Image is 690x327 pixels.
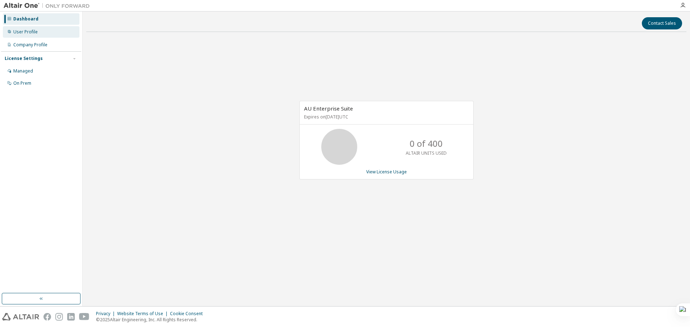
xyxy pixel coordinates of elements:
p: ALTAIR UNITS USED [406,150,447,156]
img: altair_logo.svg [2,313,39,321]
p: Expires on [DATE] UTC [304,114,467,120]
img: Altair One [4,2,93,9]
div: Cookie Consent [170,311,207,317]
div: Privacy [96,311,117,317]
img: instagram.svg [55,313,63,321]
p: © 2025 Altair Engineering, Inc. All Rights Reserved. [96,317,207,323]
div: On Prem [13,80,31,86]
img: facebook.svg [43,313,51,321]
div: User Profile [13,29,38,35]
a: View License Usage [366,169,407,175]
span: AU Enterprise Suite [304,105,353,112]
img: youtube.svg [79,313,89,321]
p: 0 of 400 [410,137,443,150]
div: Company Profile [13,42,47,48]
div: Website Terms of Use [117,311,170,317]
div: Dashboard [13,16,38,22]
button: Contact Sales [642,17,682,29]
div: License Settings [5,56,43,61]
img: linkedin.svg [67,313,75,321]
div: Managed [13,68,33,74]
